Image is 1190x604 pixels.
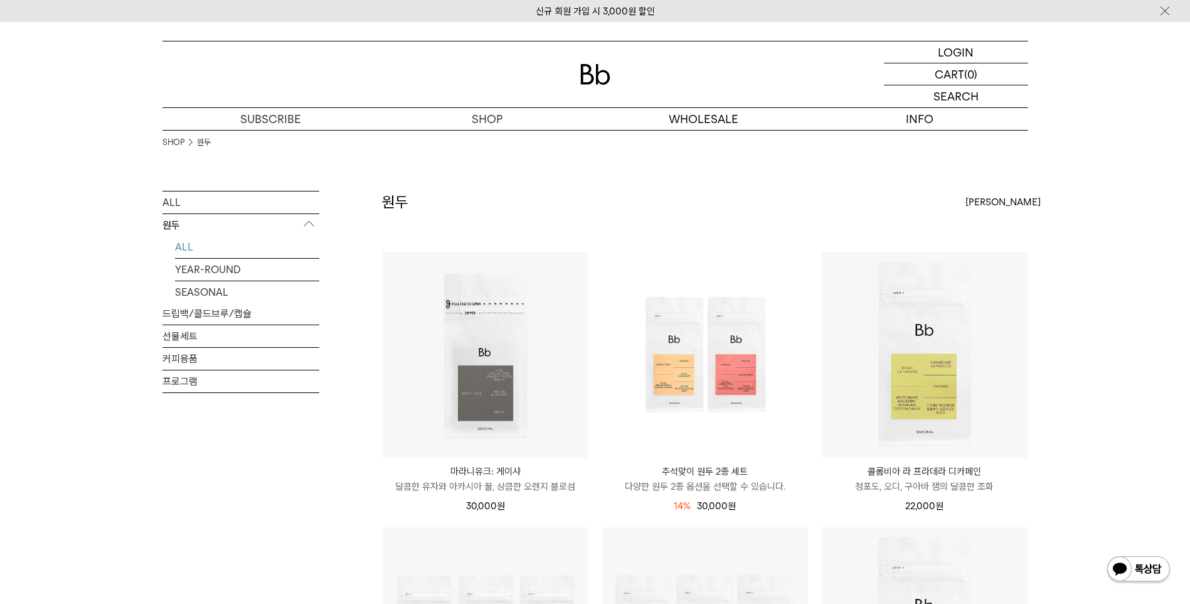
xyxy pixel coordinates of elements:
[497,500,505,512] span: 원
[602,252,808,458] img: 추석맞이 원두 2종 세트
[602,464,808,494] a: 추석맞이 원두 2종 세트 다양한 원두 2종 옵션을 선택할 수 있습니다.
[162,191,319,213] a: ALL
[728,500,736,512] span: 원
[822,252,1028,458] img: 콜롬비아 라 프라데라 디카페인
[175,236,319,258] a: ALL
[383,464,588,479] p: 마라니유크: 게이샤
[466,500,505,512] span: 30,000
[162,370,319,392] a: 프로그램
[602,464,808,479] p: 추석맞이 원두 2종 세트
[602,479,808,494] p: 다양한 원두 2종 옵션을 선택할 수 있습니다.
[580,64,610,85] img: 로고
[197,136,211,149] a: 원두
[379,108,595,130] a: SHOP
[674,499,691,514] div: 14%
[175,259,319,281] a: YEAR-ROUND
[1106,555,1171,585] img: 카카오톡 채널 1:1 채팅 버튼
[162,303,319,325] a: 드립백/콜드브루/캡슐
[933,85,979,107] p: SEARCH
[935,500,943,512] span: 원
[162,214,319,237] p: 원두
[884,41,1028,63] a: LOGIN
[595,108,812,130] p: WHOLESALE
[175,281,319,303] a: SEASONAL
[383,464,588,494] a: 마라니유크: 게이샤 달콤한 유자와 아카시아 꿀, 상큼한 오렌지 블로섬
[383,252,588,458] img: 마라니유크: 게이샤
[536,6,655,17] a: 신규 회원 가입 시 3,000원 할인
[812,108,1028,130] p: INFO
[162,108,379,130] a: SUBSCRIBE
[697,500,736,512] span: 30,000
[382,191,408,213] h2: 원두
[822,479,1028,494] p: 청포도, 오디, 구아바 잼의 달콤한 조화
[822,464,1028,494] a: 콜롬비아 라 프라데라 디카페인 청포도, 오디, 구아바 잼의 달콤한 조화
[162,325,319,347] a: 선물세트
[964,63,977,85] p: (0)
[965,195,1041,210] span: [PERSON_NAME]
[884,63,1028,85] a: CART (0)
[938,41,974,63] p: LOGIN
[935,63,964,85] p: CART
[162,136,184,149] a: SHOP
[383,479,588,494] p: 달콤한 유자와 아카시아 꿀, 상큼한 오렌지 블로섬
[162,348,319,370] a: 커피용품
[905,500,943,512] span: 22,000
[822,464,1028,479] p: 콜롬비아 라 프라데라 디카페인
